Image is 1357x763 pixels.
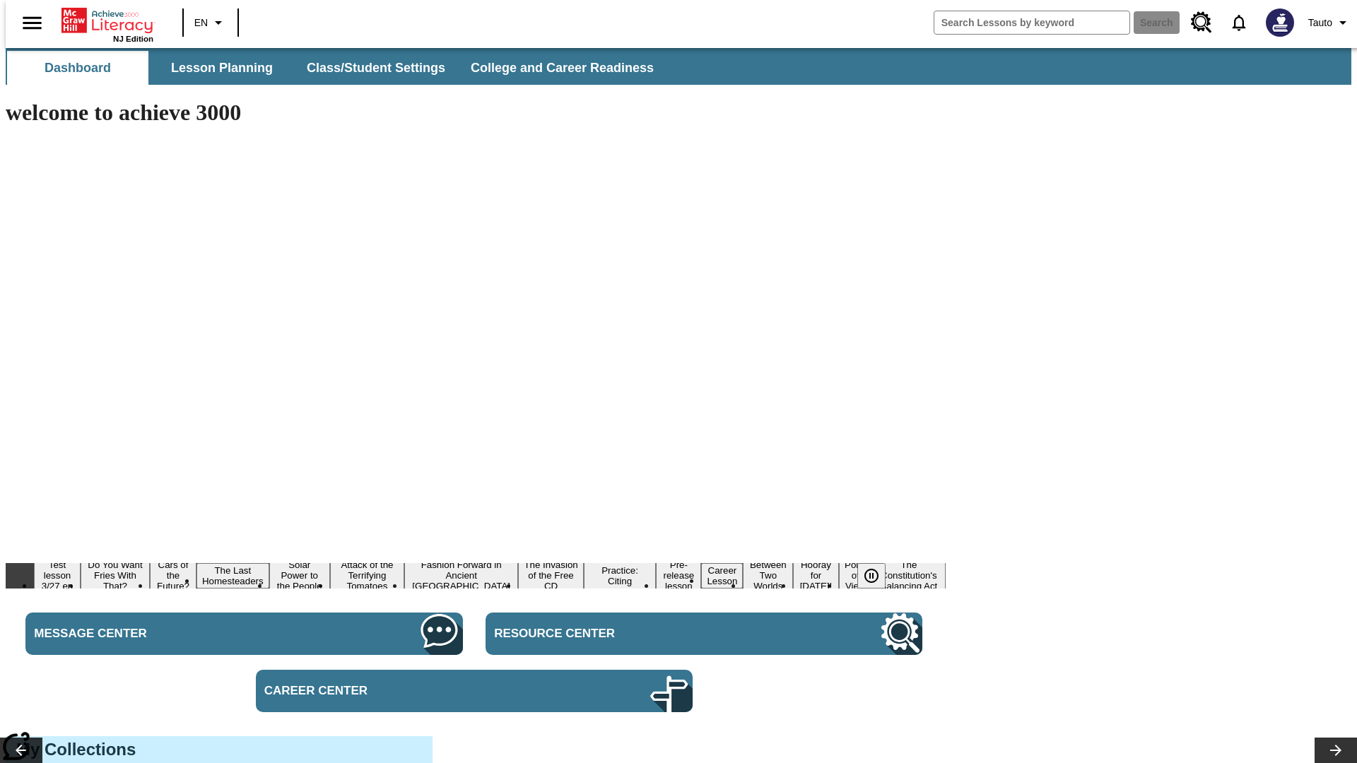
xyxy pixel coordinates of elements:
div: SubNavbar [6,48,1351,85]
button: Slide 2 Do You Want Fries With That? [81,557,150,593]
a: Home [61,6,153,35]
span: Career Center [264,684,530,698]
a: Notifications [1221,4,1257,41]
h1: welcome to achieve 3000 [6,100,946,126]
a: Resource Center, Will open in new tab [486,613,922,655]
span: NJ Edition [113,35,153,43]
img: Avatar [1266,8,1294,37]
button: Slide 10 Pre-release lesson [656,557,701,593]
button: Pause [857,563,886,588]
button: Slide 1 Test lesson 3/27 en [34,557,81,593]
button: Slide 5 Solar Power to the People [269,557,330,593]
button: Profile/Settings [1303,10,1357,35]
button: Slide 6 Attack of the Terrifying Tomatoes [330,557,404,593]
button: Lesson Planning [151,51,293,85]
h3: My Collections [16,740,422,759]
button: Class/Student Settings [295,51,457,85]
button: Slide 4 The Last Homesteaders [196,563,269,588]
button: Open side menu [11,2,53,44]
button: Slide 11 Career Lesson [701,563,743,588]
input: search field [934,11,1129,34]
div: Home [61,5,153,43]
button: Slide 9 Mixed Practice: Citing Evidence [584,552,657,599]
button: Language: EN, Select a language [188,10,233,35]
button: Select a new avatar [1257,4,1303,41]
button: Lesson carousel, Next [1315,738,1357,763]
button: Slide 15 The Constitution's Balancing Act [872,557,946,593]
a: Career Center [256,670,693,712]
a: Resource Center, Will open in new tab [1182,4,1221,42]
span: Resource Center [494,627,760,641]
button: Slide 7 Fashion Forward in Ancient Rome [404,557,518,593]
button: College and Career Readiness [459,51,665,85]
button: Slide 3 Cars of the Future? [150,557,196,593]
a: Message Center [25,613,462,655]
button: Dashboard [7,51,148,85]
button: Slide 13 Hooray for Constitution Day! [793,557,838,593]
button: Slide 8 The Invasion of the Free CD [518,557,583,593]
button: Slide 14 Point of View [839,557,872,593]
span: Tauto [1308,16,1332,30]
button: Slide 12 Between Two Worlds [743,557,793,593]
div: Pause [857,563,900,588]
span: EN [194,16,208,30]
div: SubNavbar [6,51,666,85]
span: Message Center [34,627,300,641]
